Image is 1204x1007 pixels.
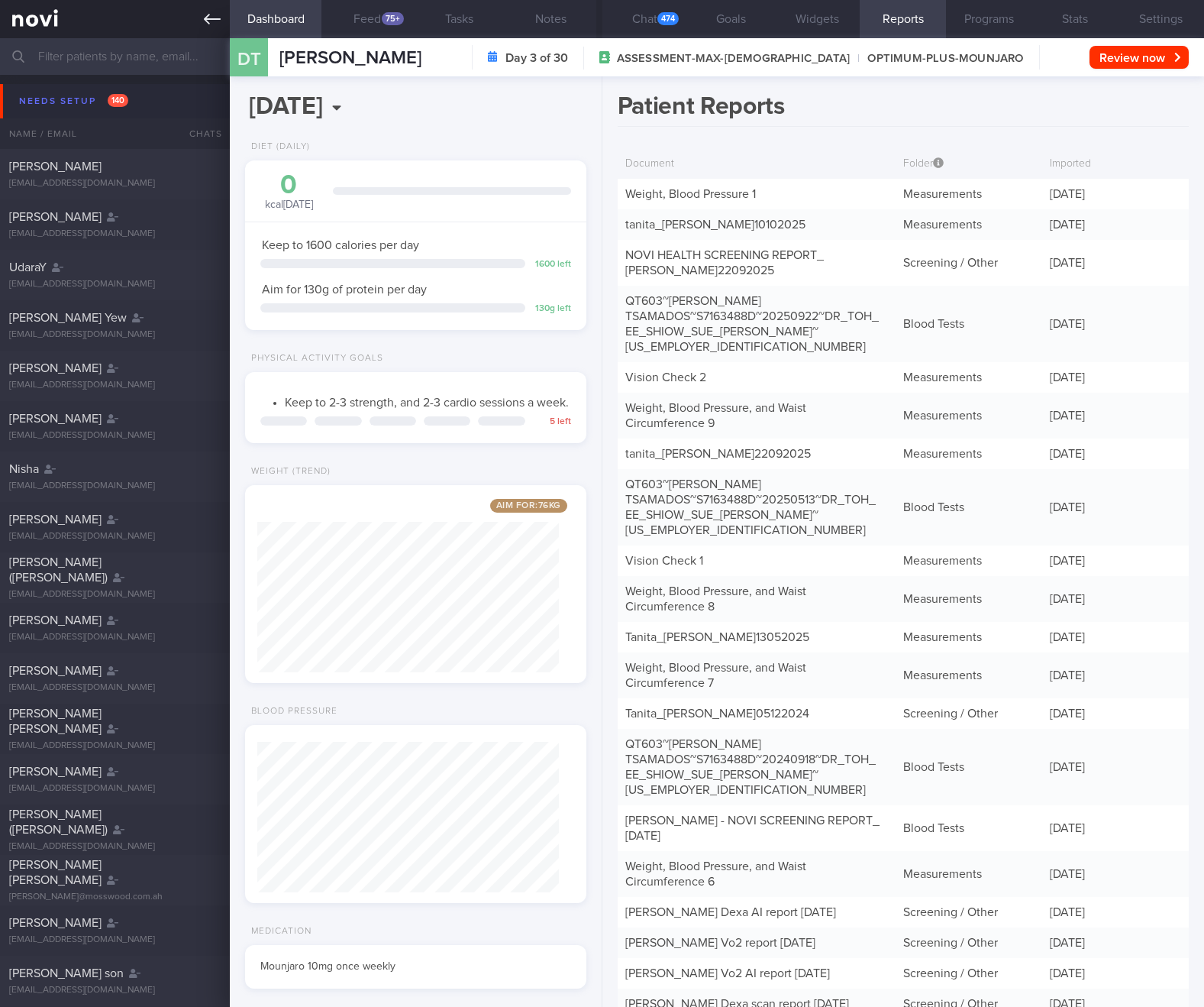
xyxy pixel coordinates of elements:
div: kcal [DATE] [260,172,318,212]
div: Blood Tests [896,752,1042,782]
div: Screening / Other [896,928,1042,958]
div: [EMAIL_ADDRESS][DOMAIN_NAME] [9,783,221,795]
div: [EMAIL_ADDRESS][DOMAIN_NAME] [9,682,221,694]
div: Blood Pressure [245,706,337,717]
div: Document [618,150,896,179]
div: 474 [657,12,679,25]
div: [DATE] [1042,362,1189,393]
div: Weight (Trend) [245,466,331,478]
div: [EMAIL_ADDRESS][DOMAIN_NAME] [9,934,221,946]
span: [PERSON_NAME] Yew [9,312,127,324]
span: OPTIMUM-PLUS-MOUNJARO [850,51,1023,66]
a: NOVI HEALTH SCREENING REPORT_[PERSON_NAME]22092025 [625,249,824,277]
div: [DATE] [1042,897,1189,928]
span: [PERSON_NAME] son [9,967,124,979]
div: [DATE] [1042,492,1189,523]
div: [EMAIL_ADDRESS][DOMAIN_NAME] [9,178,221,189]
div: Folder [896,150,1042,179]
a: QT603~[PERSON_NAME]TSAMADOS~S7163488D~20250922~DR_TOH_EE_SHIOW_SUE_[PERSON_NAME]~[US_EMPLOYER_IDE... [625,295,879,353]
a: Tanita_[PERSON_NAME]05122024 [625,707,809,720]
a: Weight, Blood Pressure, and Waist Circumference 9 [625,402,806,429]
span: UdaraY [9,261,47,274]
div: [EMAIL_ADDRESS][DOMAIN_NAME] [9,841,221,853]
div: [EMAIL_ADDRESS][DOMAIN_NAME] [9,380,221,391]
a: [PERSON_NAME] - NOVI SCREENING REPORT_[DATE] [625,814,880,842]
span: [PERSON_NAME] [9,160,102,173]
div: [DATE] [1042,584,1189,614]
div: 5 left [533,416,571,428]
div: DT [221,29,278,88]
div: 130 g left [533,303,571,315]
a: Weight, Blood Pressure 1 [625,188,756,200]
div: [DATE] [1042,439,1189,469]
a: tanita_[PERSON_NAME]10102025 [625,219,805,231]
li: Keep to 2-3 strength, and 2-3 cardio sessions a week. [285,391,569,410]
span: [PERSON_NAME] [279,49,421,67]
a: QT603~[PERSON_NAME]TSAMADOS~S7163488D~20240918~DR_TOH_EE_SHIOW_SUE_[PERSON_NAME]~[US_EMPLOYER_IDE... [625,738,876,796]
span: Aim for 130g of protein per day [262,283,427,296]
a: Tanita_[PERSON_NAME]13052025 [625,631,809,643]
div: [DATE] [1042,958,1189,989]
a: Weight, Blood Pressure, and Waist Circumference 6 [625,860,806,888]
span: 140 [108,94,128,107]
div: Measurements [896,546,1042,576]
div: [DATE] [1042,309,1189,339]
a: tanita_[PERSON_NAME]22092025 [625,448,811,460]
div: Measurements [896,439,1042,469]
div: Measurements [896,179,1042,209]
a: Weight, Blood Pressure, and Waist Circumference 8 [625,585,806,613]
div: [DATE] [1042,179,1189,209]
div: Needs setup [15,91,132,112]
div: Screening / Other [896,248,1042,278]
a: [PERSON_NAME] Vo2 report [DATE] [625,937,815,949]
span: [PERSON_NAME] ([PERSON_NAME]) [9,808,108,836]
div: Blood Tests [896,813,1042,843]
span: [PERSON_NAME] [9,766,102,778]
button: Review now [1089,46,1189,69]
a: QT603~[PERSON_NAME]TSAMADOS~S7163488D~20250513~DR_TOH_EE_SHIOW_SUE_[PERSON_NAME]~[US_EMPLOYER_IDE... [625,478,876,536]
div: [DATE] [1042,660,1189,691]
div: Measurements [896,209,1042,240]
div: [DATE] [1042,546,1189,576]
div: Diet (Daily) [245,141,310,153]
div: [EMAIL_ADDRESS][DOMAIN_NAME] [9,279,221,290]
span: [PERSON_NAME] [9,614,102,627]
div: [EMAIL_ADDRESS][DOMAIN_NAME] [9,740,221,752]
div: Blood Tests [896,492,1042,523]
div: [DATE] [1042,698,1189,729]
span: [PERSON_NAME] [9,211,102,223]
div: Measurements [896,660,1042,691]
span: ASSESSMENT-MAX-[DEMOGRAPHIC_DATA] [617,51,851,66]
div: [EMAIL_ADDRESS][DOMAIN_NAME] [9,430,221,442]
div: [EMAIL_ADDRESS][DOMAIN_NAME] [9,481,221,492]
a: Weight, Blood Pressure, and Waist Circumference 7 [625,662,806,689]
div: Measurements [896,859,1042,889]
div: Measurements [896,400,1042,431]
div: [EMAIL_ADDRESS][DOMAIN_NAME] [9,329,221,341]
span: Aim for: 76 kg [490,499,567,513]
div: Chats [169,118,230,149]
div: Measurements [896,362,1042,393]
div: [DATE] [1042,209,1189,240]
span: Mounjaro 10mg once weekly [260,961,395,972]
div: Physical Activity Goals [245,353,383,364]
span: [PERSON_NAME] [9,513,102,526]
span: [PERSON_NAME] [9,917,102,929]
div: Measurements [896,584,1042,614]
div: [EMAIL_ADDRESS][DOMAIN_NAME] [9,985,221,996]
div: Imported [1042,150,1189,179]
div: [PERSON_NAME]@mosswood.com.ah [9,892,221,903]
span: Keep to 1600 calories per day [262,239,419,251]
div: [EMAIL_ADDRESS][DOMAIN_NAME] [9,228,221,240]
h1: Patient Reports [618,92,1189,127]
div: [EMAIL_ADDRESS][DOMAIN_NAME] [9,531,221,542]
span: Nisha [9,463,39,475]
div: [EMAIL_ADDRESS][DOMAIN_NAME] [9,589,221,601]
div: [DATE] [1042,248,1189,278]
span: [PERSON_NAME] [9,665,102,677]
div: 75+ [382,12,404,25]
div: [DATE] [1042,928,1189,958]
div: Measurements [896,622,1042,652]
span: [PERSON_NAME] [9,362,102,374]
span: [PERSON_NAME] [9,413,102,425]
